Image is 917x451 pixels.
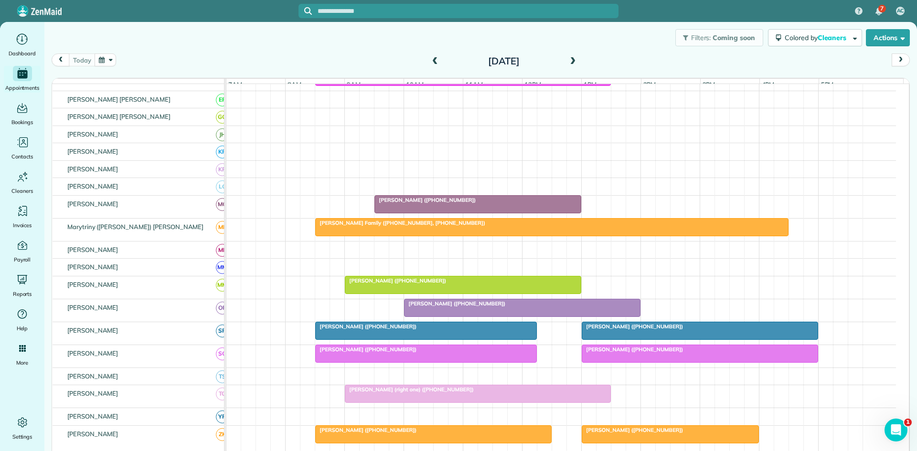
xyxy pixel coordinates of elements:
div: 7 unread notifications [869,1,889,22]
span: 8am [286,81,303,88]
span: 1pm [582,81,598,88]
span: [PERSON_NAME] [65,389,120,397]
span: Dashboard [9,49,36,58]
span: [PERSON_NAME] ([PHONE_NUMBER]) [581,427,683,433]
span: [PERSON_NAME] ([PHONE_NUMBER]) [344,277,447,284]
span: Reports [13,289,32,299]
a: Settings [4,415,41,441]
span: Contacts [11,152,33,161]
span: ME [216,221,229,234]
span: 4pm [760,81,777,88]
span: [PERSON_NAME] [65,326,120,334]
span: [PERSON_NAME] [65,304,120,311]
span: More [16,358,28,367]
span: [PERSON_NAME] [PERSON_NAME] [65,113,172,120]
span: [PERSON_NAME] [65,430,120,438]
span: SR [216,325,229,337]
span: TS [216,370,229,383]
span: 9am [345,81,363,88]
a: Reports [4,272,41,299]
span: Settings [12,432,32,441]
span: OR [216,302,229,315]
span: SC [216,347,229,360]
span: [PERSON_NAME] [PERSON_NAME] [65,95,172,103]
span: 7am [226,81,244,88]
a: Cleaners [4,169,41,196]
span: 7 [880,5,884,12]
span: JH [216,128,229,141]
span: ML [216,244,229,257]
span: Colored by [785,33,850,42]
a: Help [4,306,41,333]
span: YR [216,410,229,423]
span: LC [216,180,229,193]
span: [PERSON_NAME] ([PHONE_NUMBER]) [315,323,417,330]
h2: [DATE] [444,56,564,66]
span: [PERSON_NAME] Family ([PHONE_NUMBER], [PHONE_NUMBER]) [315,220,486,226]
span: [PERSON_NAME] [65,200,120,208]
span: [PERSON_NAME] [65,281,120,288]
span: Help [17,324,28,333]
span: [PERSON_NAME] [65,263,120,271]
span: [PERSON_NAME] ([PHONE_NUMBER]) [581,323,683,330]
span: [PERSON_NAME] ([PHONE_NUMBER]) [404,300,506,307]
span: AC [897,7,904,15]
span: 10am [404,81,426,88]
span: Appointments [5,83,40,93]
span: Coming soon [713,33,756,42]
span: MM [216,261,229,274]
span: ZK [216,428,229,441]
span: [PERSON_NAME] (right one) ([PHONE_NUMBER]) [344,386,474,393]
span: Invoices [13,220,32,230]
span: Payroll [14,255,31,264]
a: Payroll [4,238,41,264]
button: Actions [866,29,910,46]
span: [PERSON_NAME] [65,246,120,253]
span: 5pm [819,81,836,88]
span: MM [216,279,229,292]
span: 3pm [701,81,717,88]
span: [PERSON_NAME] [65,349,120,357]
span: [PERSON_NAME] ([PHONE_NUMBER]) [315,346,417,353]
a: Appointments [4,66,41,93]
a: Invoices [4,203,41,230]
span: KR [216,163,229,176]
span: KR [216,146,229,158]
span: Filters: [691,33,711,42]
span: Cleaners [11,186,33,196]
span: [PERSON_NAME] [65,372,120,380]
span: [PERSON_NAME] ([PHONE_NUMBER]) [581,346,683,353]
button: today [69,53,95,66]
span: [PERSON_NAME] [65,412,120,420]
span: EP [216,94,229,106]
span: Marytriny ([PERSON_NAME]) [PERSON_NAME] [65,223,205,231]
span: 12pm [522,81,543,88]
span: [PERSON_NAME] [65,182,120,190]
span: 11am [463,81,485,88]
svg: Focus search [304,7,312,15]
a: Dashboard [4,31,41,58]
span: Bookings [11,117,33,127]
button: Colored byCleaners [768,29,862,46]
span: [PERSON_NAME] [65,130,120,138]
span: [PERSON_NAME] [65,147,120,155]
iframe: Intercom live chat [885,419,907,441]
span: [PERSON_NAME] ([PHONE_NUMBER]) [315,427,417,433]
span: [PERSON_NAME] [65,165,120,173]
span: Cleaners [818,33,848,42]
a: Bookings [4,100,41,127]
button: next [892,53,910,66]
span: 1 [904,419,912,426]
button: Focus search [299,7,312,15]
span: MG [216,198,229,211]
span: GG [216,111,229,124]
a: Contacts [4,135,41,161]
button: prev [52,53,70,66]
span: 2pm [641,81,658,88]
span: TG [216,388,229,400]
span: [PERSON_NAME] ([PHONE_NUMBER]) [374,197,476,203]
